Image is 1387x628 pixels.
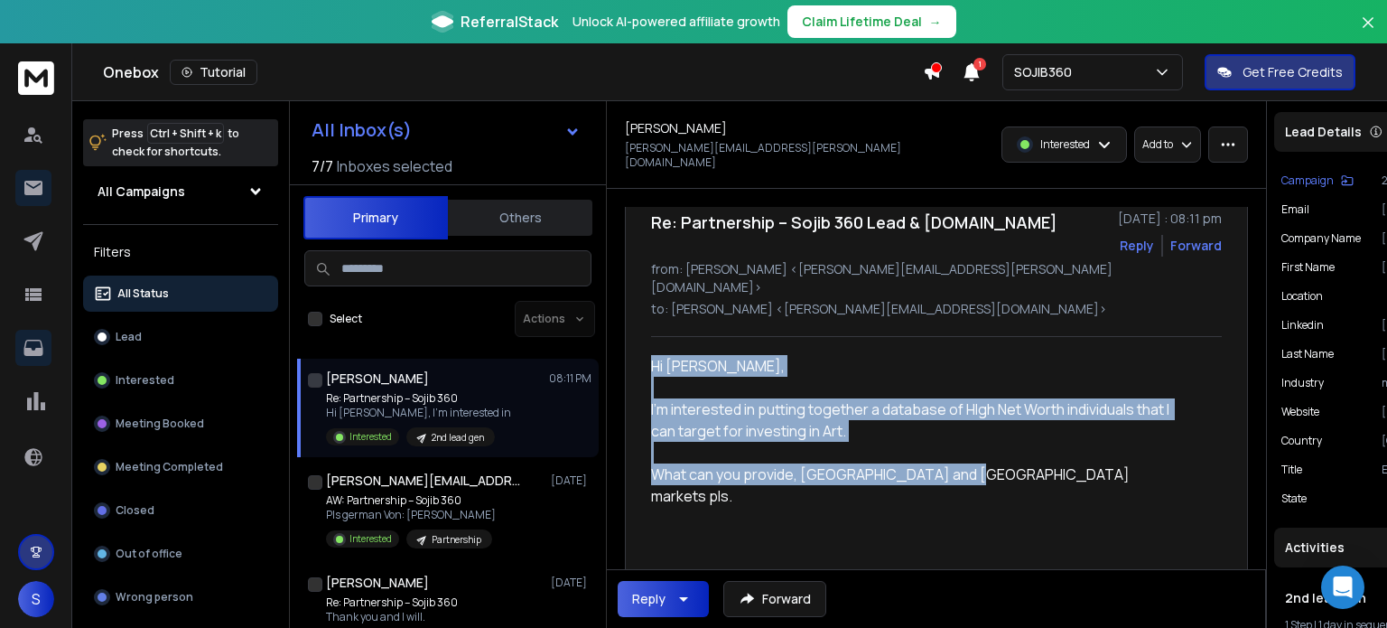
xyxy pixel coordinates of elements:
button: All Status [83,276,278,312]
p: title [1281,463,1302,477]
p: Hi [PERSON_NAME], I’m interested in [326,406,511,420]
h3: Inboxes selected [337,155,452,177]
p: Unlock AI-powered affiliate growth [572,13,780,31]
button: All Inbox(s) [297,112,595,148]
h1: [PERSON_NAME] [326,574,429,592]
button: Tutorial [170,60,257,85]
div: Forward [1170,237,1222,255]
p: AW: Partnership – Sojib 360 [326,493,496,508]
p: Email [1281,202,1309,217]
p: Last Name [1281,347,1334,361]
h1: All Campaigns [98,183,185,201]
div: Reply [632,590,666,608]
button: Forward [723,581,826,617]
div: Hi [PERSON_NAME], [651,355,1178,377]
p: Lead Details [1285,123,1362,141]
button: S [18,581,54,617]
button: Lead [83,319,278,355]
p: Interested [349,430,392,444]
button: Others [448,198,592,238]
div: Open Intercom Messenger [1321,566,1364,609]
p: Thank you and I will. [326,610,492,624]
h1: All Inbox(s) [312,121,412,139]
div: What can you provide, [GEOGRAPHIC_DATA] and [GEOGRAPHIC_DATA] markets pls. [651,464,1178,507]
button: Wrong person [83,579,278,615]
p: State [1281,492,1307,506]
p: Pls german Von: [PERSON_NAME] [326,508,496,522]
p: Meeting Completed [116,460,223,474]
p: First Name [1281,260,1335,275]
p: Company Name [1281,231,1361,246]
p: 2nd lead gen [432,431,484,445]
p: Interested [116,373,174,388]
p: industry [1281,376,1324,390]
h1: [PERSON_NAME] [326,370,429,388]
p: website [1281,405,1319,419]
p: Wrong person [116,590,193,605]
p: from: [PERSON_NAME] <[PERSON_NAME][EMAIL_ADDRESS][PERSON_NAME][DOMAIN_NAME]> [651,260,1222,296]
div: Onebox [103,60,923,85]
p: 08:11 PM [549,371,591,386]
p: Meeting Booked [116,417,204,431]
button: Reply [618,581,709,617]
p: location [1281,289,1323,304]
button: Meeting Completed [83,449,278,485]
p: [DATE] [551,576,591,590]
p: Interested [1040,137,1090,152]
p: Re: Partnership – Sojib 360 [326,391,511,406]
label: Select [330,312,362,326]
p: All Status [117,286,169,301]
div: I’m interested in putting together a database of HIgh Net Worth individuals that I can target for... [651,398,1178,442]
p: Interested [349,532,392,546]
p: Partnership [432,533,481,547]
h1: [PERSON_NAME] [625,119,727,137]
p: Closed [116,503,154,518]
button: Meeting Booked [83,406,278,442]
p: Add to [1142,137,1173,152]
p: [DATE] [551,473,591,488]
p: Campaign [1281,173,1334,188]
button: Campaign [1281,173,1354,188]
h1: Re: Partnership – Sojib 360 Lead & [DOMAIN_NAME] [651,210,1057,235]
p: to: [PERSON_NAME] <[PERSON_NAME][EMAIL_ADDRESS][DOMAIN_NAME]> [651,300,1222,318]
button: Primary [303,196,448,239]
p: Re: Partnership – Sojib 360 [326,595,492,610]
button: Closed [83,492,278,529]
button: Close banner [1356,11,1380,54]
span: Ctrl + Shift + k [147,123,224,144]
p: Country [1281,434,1322,448]
button: Get Free Credits [1205,54,1355,90]
h1: [PERSON_NAME][EMAIL_ADDRESS][DOMAIN_NAME] [326,472,525,490]
span: 7 / 7 [312,155,333,177]
button: All Campaigns [83,173,278,210]
p: Get Free Credits [1243,63,1343,81]
span: ReferralStack [461,11,558,33]
p: SOJIB360 [1014,63,1079,81]
p: [DATE] : 08:11 pm [1118,210,1222,228]
button: Reply [1120,237,1154,255]
button: Out of office [83,536,278,572]
p: linkedin [1281,318,1324,333]
p: Press to check for shortcuts. [112,125,239,161]
p: [PERSON_NAME][EMAIL_ADDRESS][PERSON_NAME][DOMAIN_NAME] [625,141,931,170]
button: Claim Lifetime Deal→ [787,5,956,38]
p: Out of office [116,547,182,561]
span: 1 [973,58,986,70]
span: → [929,13,942,31]
h3: Filters [83,239,278,265]
button: Interested [83,362,278,398]
p: Lead [116,330,142,344]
